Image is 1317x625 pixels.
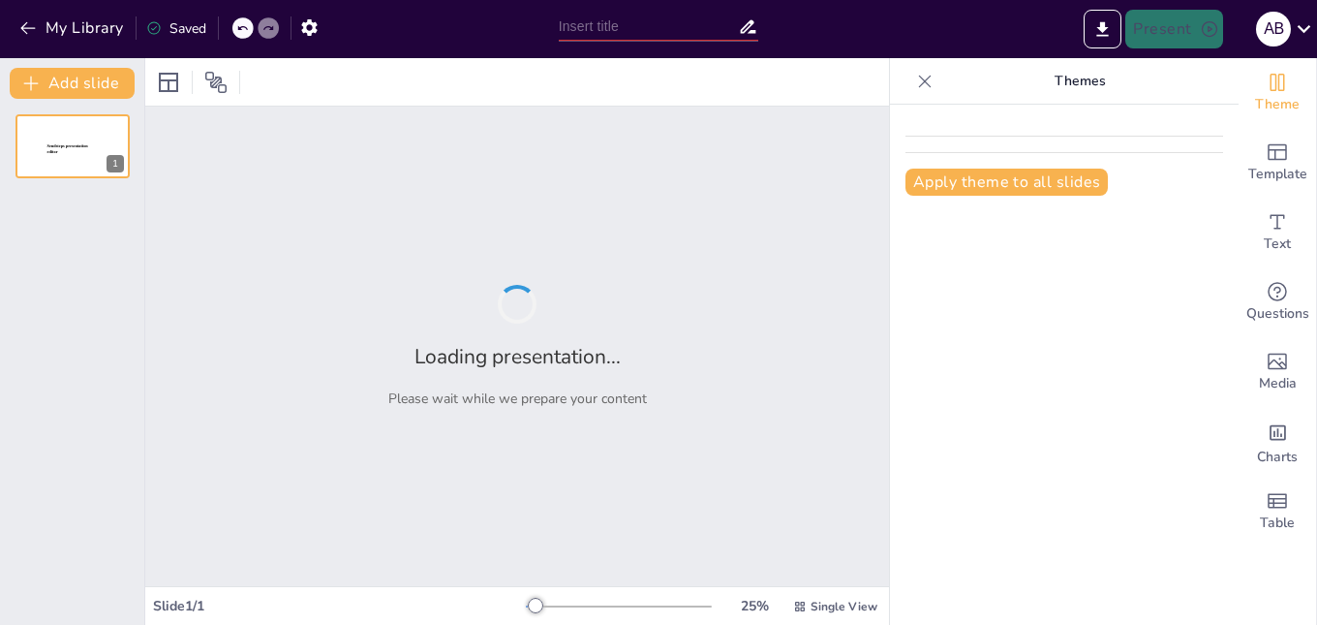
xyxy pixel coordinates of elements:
[1239,128,1316,198] div: Add ready made slides
[15,114,130,178] div: 1
[1256,12,1291,47] div: A B
[153,67,184,98] div: Layout
[107,155,124,172] div: 1
[1239,58,1316,128] div: Change the overall theme
[1239,407,1316,477] div: Add charts and graphs
[1125,10,1222,48] button: Present
[1260,513,1295,534] span: Table
[1239,477,1316,547] div: Add a table
[1084,10,1121,48] button: Export to PowerPoint
[1257,447,1298,468] span: Charts
[1239,267,1316,337] div: Get real-time input from your audience
[940,58,1219,105] p: Themes
[388,390,647,408] p: Please wait while we prepare your content
[905,169,1108,196] button: Apply theme to all slides
[204,71,228,94] span: Position
[559,13,739,41] input: Insert title
[414,343,621,370] h2: Loading presentation...
[1248,164,1307,185] span: Template
[731,597,778,615] div: 25 %
[153,597,526,615] div: Slide 1 / 1
[1256,10,1291,48] button: A B
[10,68,135,99] button: Add slide
[15,13,132,44] button: My Library
[1246,303,1309,325] span: Questions
[1255,94,1300,115] span: Theme
[811,599,877,614] span: Single View
[1264,234,1291,255] span: Text
[146,19,206,38] div: Saved
[1259,373,1297,394] span: Media
[1239,198,1316,267] div: Add text boxes
[47,144,88,155] span: Sendsteps presentation editor
[1239,337,1316,407] div: Add images, graphics, shapes or video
